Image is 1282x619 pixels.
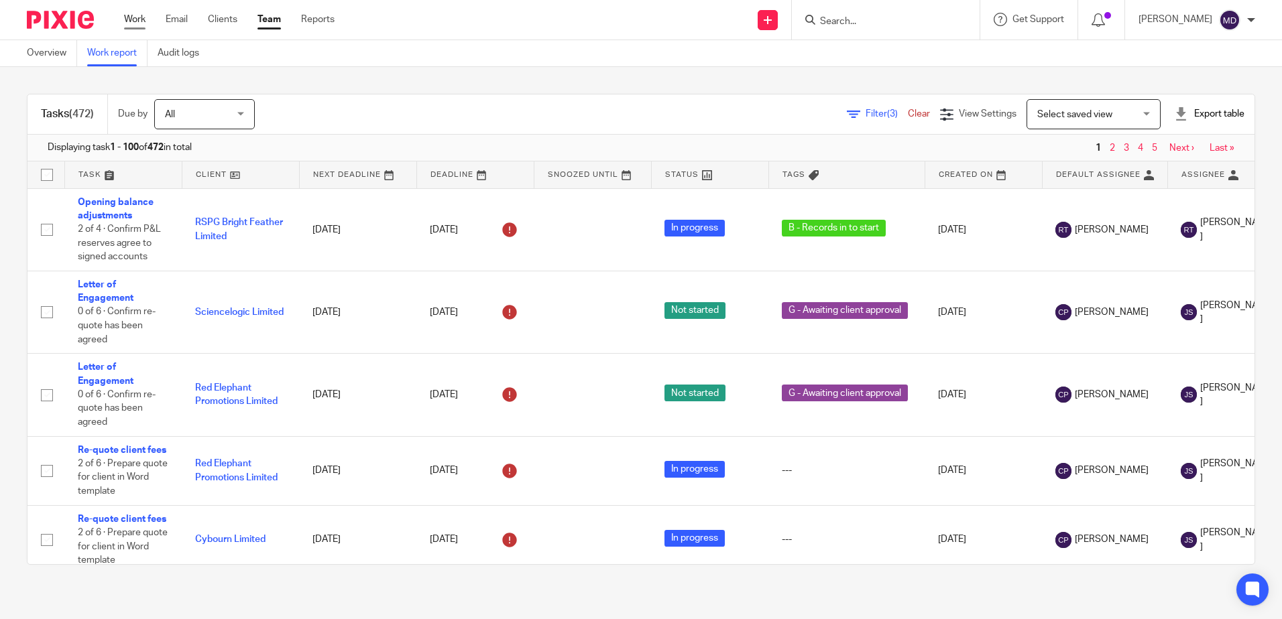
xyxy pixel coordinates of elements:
[664,302,725,319] span: Not started
[69,109,94,119] span: (472)
[887,109,898,119] span: (3)
[87,40,148,66] a: Work report
[1181,387,1197,403] img: svg%3E
[782,385,908,401] span: G - Awaiting client approval
[1152,143,1157,153] a: 5
[925,436,1042,505] td: [DATE]
[158,40,209,66] a: Audit logs
[1200,457,1271,484] span: [PERSON_NAME]
[782,171,805,178] span: Tags
[1055,532,1071,548] img: svg%3E
[1200,381,1271,409] span: [PERSON_NAME]
[819,16,939,28] input: Search
[430,529,520,551] div: [DATE]
[1075,305,1149,319] span: [PERSON_NAME]
[1200,216,1271,243] span: [PERSON_NAME]
[430,384,520,405] div: [DATE]
[195,218,283,240] a: RSPG Bright Feather Limited
[1075,533,1149,546] span: [PERSON_NAME]
[118,107,148,121] p: Due by
[1075,464,1149,477] span: [PERSON_NAME]
[299,271,416,353] td: [DATE]
[925,271,1042,353] td: [DATE]
[1012,15,1064,24] span: Get Support
[866,109,908,119] span: Filter
[1174,107,1244,121] div: Export table
[664,461,725,478] span: In progress
[110,143,139,152] b: 1 - 100
[1055,387,1071,403] img: svg%3E
[1200,299,1271,326] span: [PERSON_NAME]
[908,109,930,119] a: Clear
[1200,526,1271,553] span: [PERSON_NAME]
[166,13,188,26] a: Email
[430,219,520,240] div: [DATE]
[430,301,520,323] div: [DATE]
[78,362,133,385] a: Letter of Engagement
[1181,463,1197,479] img: svg%3E
[1138,143,1143,153] a: 4
[301,13,335,26] a: Reports
[165,110,175,119] span: All
[1055,304,1071,320] img: svg%3E
[959,109,1016,119] span: View Settings
[78,224,161,261] span: 2 of 4 · Confirm P&L reserves agree to signed accounts
[1055,222,1071,238] img: svg%3E
[78,514,166,524] a: Re-quote client fees
[208,13,237,26] a: Clients
[1181,532,1197,548] img: svg%3E
[1219,9,1240,31] img: svg%3E
[1181,304,1197,320] img: svg%3E
[1037,110,1112,119] span: Select saved view
[782,533,911,546] div: ---
[782,464,911,477] div: ---
[78,390,156,427] span: 0 of 6 · Confirm re-quote has been agreed
[1075,388,1149,401] span: [PERSON_NAME]
[195,383,278,406] a: Red Elephant Promotions Limited
[78,198,154,220] a: Opening balance adjustments
[299,436,416,505] td: [DATE]
[299,354,416,436] td: [DATE]
[782,220,886,236] span: B - Records in to start
[925,354,1042,436] td: [DATE]
[78,307,156,344] span: 0 of 6 · Confirm re-quote has been agreed
[195,459,278,482] a: Red Elephant Promotions Limited
[299,188,416,271] td: [DATE]
[124,13,145,26] a: Work
[78,459,168,496] span: 2 of 6 · Prepare quote for client in Word template
[1075,223,1149,236] span: [PERSON_NAME]
[48,141,192,154] span: Displaying task of in total
[925,505,1042,574] td: [DATE]
[925,188,1042,271] td: [DATE]
[257,13,281,26] a: Team
[1124,143,1129,153] a: 3
[1181,222,1197,238] img: svg%3E
[195,535,266,544] a: Cybourn Limited
[1169,143,1194,153] a: Next ›
[27,11,94,29] img: Pixie
[78,280,133,303] a: Letter of Engagement
[1139,13,1212,26] p: [PERSON_NAME]
[1092,143,1234,153] nav: pager
[664,220,725,236] span: In progress
[78,528,168,565] span: 2 of 6 · Prepare quote for client in Word template
[1210,143,1234,153] a: Last »
[1055,463,1071,479] img: svg%3E
[27,40,77,66] a: Overview
[78,445,166,455] a: Re-quote client fees
[430,460,520,482] div: [DATE]
[1110,143,1115,153] a: 2
[782,302,908,319] span: G - Awaiting client approval
[664,385,725,401] span: Not started
[1092,140,1104,156] span: 1
[299,505,416,574] td: [DATE]
[148,143,164,152] b: 472
[41,107,94,121] h1: Tasks
[195,307,284,317] a: Sciencelogic Limited
[664,530,725,547] span: In progress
